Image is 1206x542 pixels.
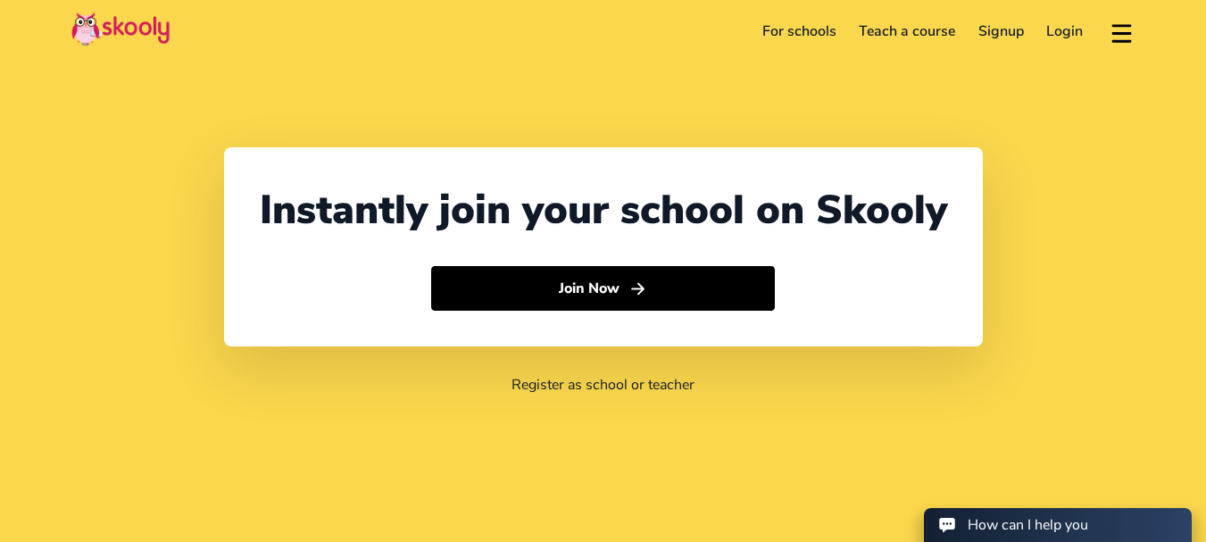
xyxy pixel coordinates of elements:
button: menu outline [1109,17,1135,46]
img: Skooly [71,12,170,46]
a: Register as school or teacher [512,375,694,395]
button: Join Nowarrow forward outline [431,266,775,311]
a: Signup [967,17,1035,46]
a: Login [1035,17,1095,46]
ion-icon: arrow forward outline [628,279,647,298]
div: Instantly join your school on Skooly [260,183,947,238]
a: For schools [751,17,848,46]
a: Teach a course [847,17,967,46]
